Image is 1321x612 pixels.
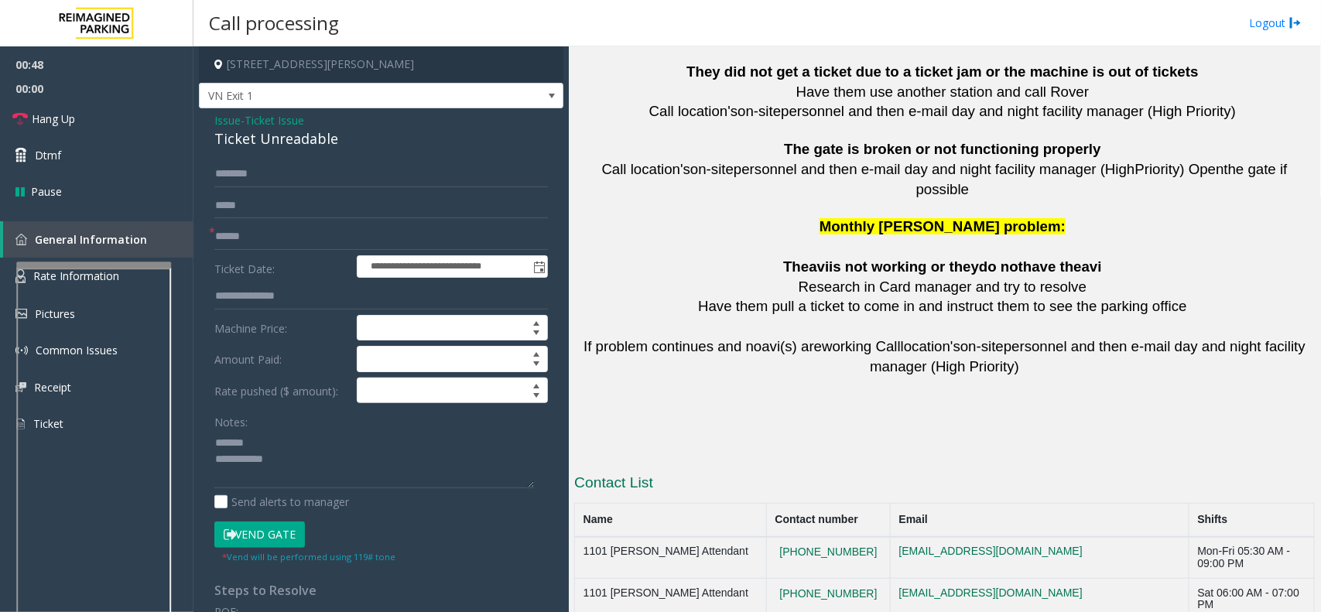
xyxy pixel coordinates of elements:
span: The [783,258,809,275]
span: personnel and then e-mail day and night facility manager (High Priority) [781,103,1236,119]
span: Increase value [525,378,547,391]
span: Toggle popup [530,256,547,278]
span: Have them use another station and call Rover [796,84,1090,100]
label: Notes: [214,409,248,430]
div: Sat 06:00 AM - 07:00 PM [1198,587,1306,612]
img: 'icon' [15,269,26,283]
label: Ticket Date: [210,255,353,279]
span: Issue [214,112,241,128]
span: Priority) Open [1135,161,1224,177]
th: Email [891,503,1189,537]
span: on-site [690,161,734,177]
span: The gate is broken or not functioning properly [784,141,1100,157]
label: Amount Paid: [210,346,353,372]
div: Mon-Fri 05:30 AM - 09:00 PM [1198,545,1306,570]
span: General Information [35,232,147,247]
span: VN Exit 1 [200,84,490,108]
h3: Call processing [201,4,347,42]
span: Call location's [602,161,691,177]
div: Ticket Unreadable [214,128,548,149]
a: [EMAIL_ADDRESS][DOMAIN_NAME] [899,545,1083,557]
span: Dtmf [35,147,61,163]
img: 'icon' [15,417,26,431]
h4: Steps to Resolve [214,583,548,598]
span: avi [809,258,829,275]
span: Have them pull a ticket to come in and instruct them to see the parking office [698,298,1187,314]
span: do not [979,258,1023,275]
span: avi [762,338,781,354]
span: If problem continues and no [583,338,761,354]
img: 'icon' [15,309,27,319]
a: General Information [3,221,193,258]
button: [PHONE_NUMBER] [775,545,882,559]
span: the gate if possible [916,161,1288,197]
a: [EMAIL_ADDRESS][DOMAIN_NAME] [899,586,1083,599]
span: location's [901,338,960,354]
span: avi [1082,258,1102,275]
span: working Call [822,338,901,354]
span: Increase value [525,347,547,359]
span: have the [1023,258,1082,275]
span: personnel and then e-mail day and night facility manager (High Priority [870,338,1306,374]
label: Send alerts to manager [214,494,349,510]
h4: [STREET_ADDRESS][PERSON_NAME] [199,46,563,83]
h3: Contact List [574,473,1315,497]
img: 'icon' [15,344,28,357]
button: [PHONE_NUMBER] [775,587,882,601]
span: on-site [960,338,1004,354]
span: Increase value [525,316,547,328]
span: Call location's [649,103,738,119]
span: - [241,113,304,128]
img: 'icon' [15,234,27,245]
span: Decrease value [525,328,547,340]
img: 'icon' [15,382,26,392]
span: Decrease value [525,359,547,371]
span: on-site [738,103,781,119]
th: Contact number [767,503,891,537]
span: personnel and then e-mail day and night facility manager (High [734,161,1135,177]
td: 1101 [PERSON_NAME] Attendant [575,537,767,579]
span: ) [1015,358,1019,374]
img: logout [1289,15,1302,31]
label: Rate pushed ($ amount): [210,378,353,404]
small: Vend will be performed using 119# tone [222,551,395,562]
span: Pause [31,183,62,200]
a: Logout [1249,15,1302,31]
span: Monthly [PERSON_NAME] problem: [820,218,1066,234]
button: Vend Gate [214,521,305,548]
span: Research in Card manager and try to resolve [799,279,1087,295]
span: (s) are [780,338,822,354]
span: Ticket Issue [245,112,304,128]
span: Decrease value [525,391,547,403]
label: Machine Price: [210,315,353,341]
th: Name [575,503,767,537]
span: is not working or they [829,258,979,275]
th: Shifts [1189,503,1315,537]
span: Hang Up [32,111,75,127]
span: They did not get a ticket due to a ticket jam or the machine is out of tickets [686,63,1198,80]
